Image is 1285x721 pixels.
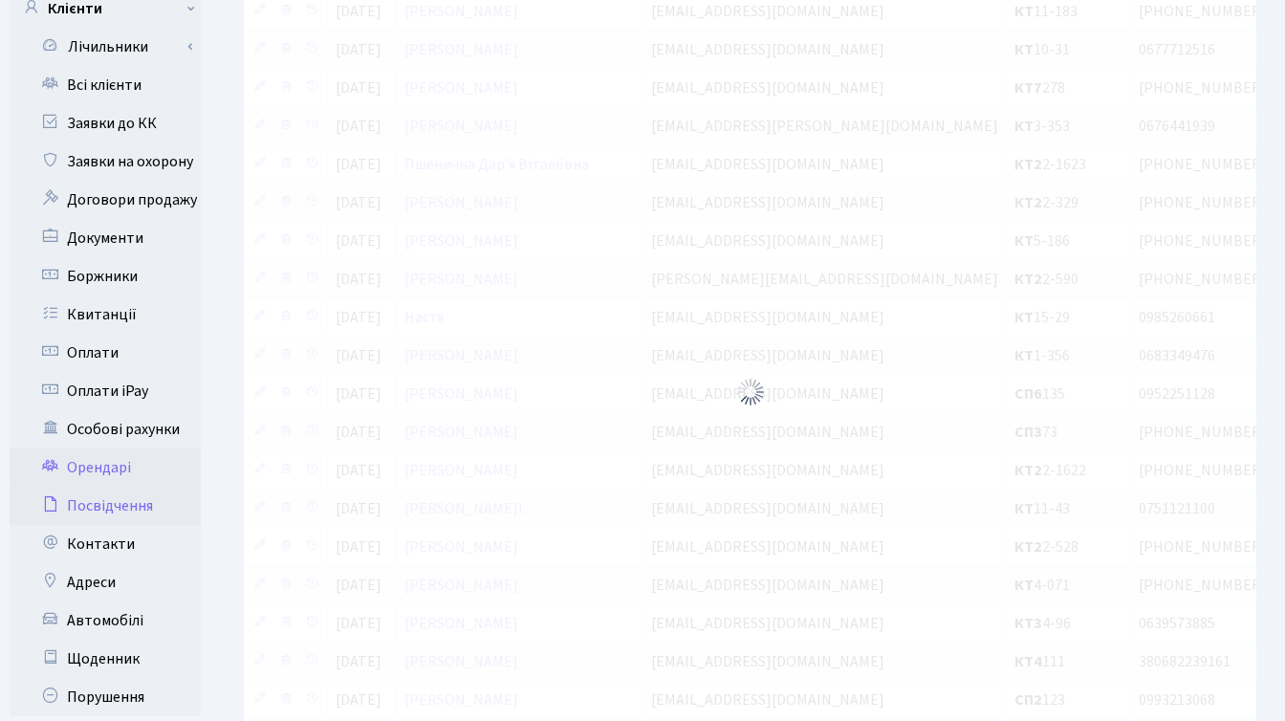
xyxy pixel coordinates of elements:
[10,295,201,334] a: Квитанції
[10,66,201,104] a: Всі клієнти
[10,487,201,525] a: Посвідчення
[10,601,201,640] a: Автомобілі
[10,257,201,295] a: Боржники
[10,448,201,487] a: Орендарі
[10,181,201,219] a: Договори продажу
[10,525,201,563] a: Контакти
[10,219,201,257] a: Документи
[22,28,201,66] a: Лічильники
[10,410,201,448] a: Особові рахунки
[735,377,766,407] img: Обробка...
[10,563,201,601] a: Адреси
[10,104,201,142] a: Заявки до КК
[10,334,201,372] a: Оплати
[10,678,201,716] a: Порушення
[10,372,201,410] a: Оплати iPay
[10,142,201,181] a: Заявки на охорону
[10,640,201,678] a: Щоденник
